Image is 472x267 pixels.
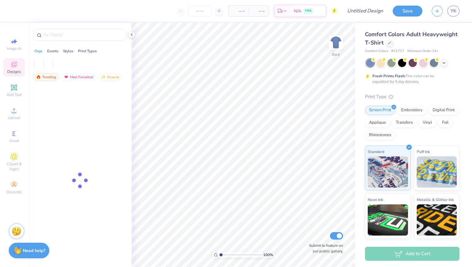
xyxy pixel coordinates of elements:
div: Most Favorited [61,73,96,81]
input: – – [188,5,212,17]
div: Print Types [78,48,97,54]
span: Metallic & Glitter Ink [417,196,454,203]
a: YK [447,6,460,17]
div: Rhinestones [365,131,395,140]
span: Comfort Colors [365,49,388,54]
span: FREE [305,9,312,13]
img: Metallic & Glitter Ink [417,204,457,236]
div: Embroidery [397,106,427,115]
div: Screen Print [365,106,395,115]
strong: Need help? [23,248,45,254]
img: trending.gif [36,75,41,79]
img: Standard [368,156,408,188]
span: Comfort Colors Adult Heavyweight T-Shirt [365,31,458,46]
div: Styles [63,48,73,54]
div: Foil [438,118,453,127]
input: Try "Alpha" [43,32,123,38]
span: Decorate [7,189,22,194]
img: Newest.gif [101,75,106,79]
span: 100 % [263,252,273,258]
span: # C1717 [391,49,404,54]
div: Newest [98,73,122,81]
span: N/A [294,8,301,14]
span: Upload [8,115,20,120]
div: Back [332,52,340,57]
div: Print Type [365,93,460,100]
span: Standard [368,148,384,155]
div: This color can be expedited for 5 day delivery. [372,73,449,84]
span: Clipart & logos [3,161,25,171]
img: Back [330,36,342,49]
span: Designs [7,69,21,74]
img: Neon Ink [368,204,408,236]
div: Orgs [34,48,42,54]
span: Image AI [7,46,22,51]
img: most_fav.gif [64,75,69,79]
input: Untitled Design [342,5,388,17]
strong: Fresh Prints Flash: [372,74,406,79]
span: YK [450,7,456,15]
div: Events [47,48,58,54]
div: Applique [365,118,390,127]
span: Minimum Order: 24 + [407,49,439,54]
img: Puff Ink [417,156,457,188]
span: Greek [9,138,19,143]
span: Neon Ink [368,196,383,203]
div: Digital Print [429,106,459,115]
span: Add Text [7,92,22,97]
span: – – [252,8,265,14]
button: Save [393,6,422,17]
span: Puff Ink [417,148,430,155]
label: Submit to feature on our public gallery. [306,243,343,254]
span: – – [232,8,245,14]
div: Transfers [392,118,417,127]
div: Vinyl [419,118,436,127]
div: Trending [33,73,59,81]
